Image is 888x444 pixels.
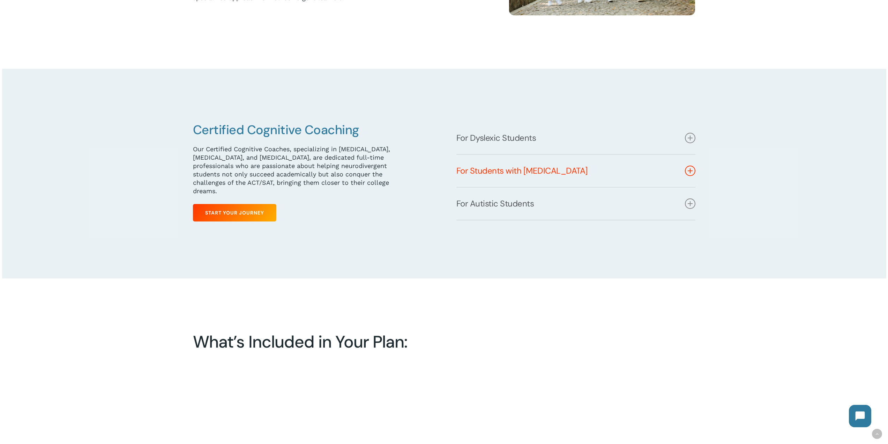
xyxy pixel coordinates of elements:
[456,155,695,187] a: For Students with [MEDICAL_DATA]
[193,332,686,352] h2: What’s Included in Your Plan:
[193,204,276,221] a: Start Your Journey
[456,188,695,220] a: For Autistic Students
[193,145,415,195] p: Our Certified Cognitive Coaches, specializing in [MEDICAL_DATA], [MEDICAL_DATA], and [MEDICAL_DAT...
[193,122,359,138] span: Certified Cognitive Coaching
[842,398,878,434] iframe: Chatbot
[456,122,695,154] a: For Dyslexic Students
[205,209,264,216] span: Start Your Journey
